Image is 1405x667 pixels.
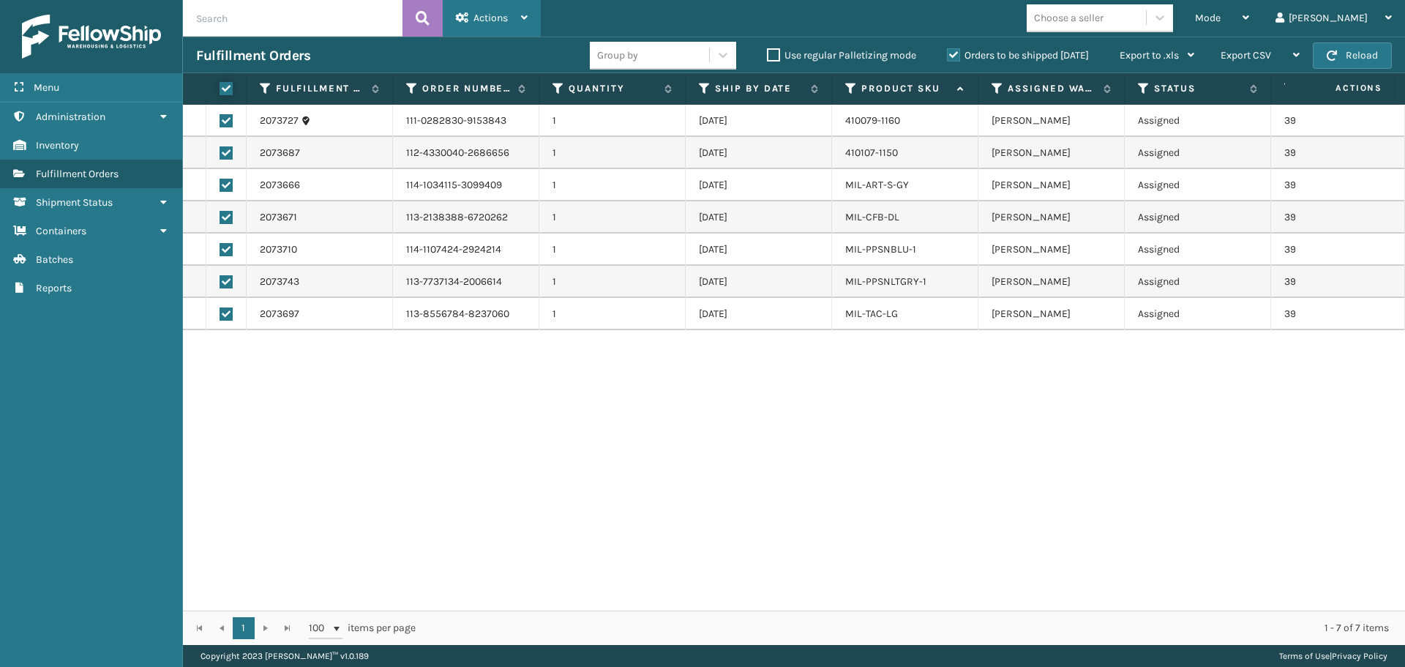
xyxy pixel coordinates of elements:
[1125,234,1271,266] td: Assigned
[1284,243,1350,256] a: 393109881218
[1125,298,1271,330] td: Assigned
[845,275,926,288] a: MIL-PPSNLTGRY-1
[686,169,832,201] td: [DATE]
[597,48,638,63] div: Group by
[260,113,299,128] a: 2073727
[767,49,916,62] label: Use regular Palletizing mode
[686,201,832,234] td: [DATE]
[36,225,86,237] span: Containers
[260,210,297,225] a: 2073671
[978,137,1125,169] td: [PERSON_NAME]
[861,82,950,95] label: Product SKU
[1034,10,1104,26] div: Choose a seller
[36,168,119,180] span: Fulfillment Orders
[393,298,539,330] td: 113-8556784-8237060
[845,308,898,320] a: MIL-TAC-LG
[569,82,657,95] label: Quantity
[1120,49,1179,62] span: Export to .xls
[473,12,508,24] span: Actions
[22,15,161,59] img: logo
[36,282,72,294] span: Reports
[260,307,299,321] a: 2073697
[1284,211,1350,223] a: 393108615075
[1221,49,1271,62] span: Export CSV
[1284,179,1354,191] a: 393108624389
[978,266,1125,298] td: [PERSON_NAME]
[393,201,539,234] td: 113-2138388-6720262
[436,621,1389,636] div: 1 - 7 of 7 items
[715,82,803,95] label: Ship By Date
[845,243,916,256] a: MIL-PPSNBLU-1
[1332,651,1387,661] a: Privacy Policy
[36,253,73,266] span: Batches
[539,234,686,266] td: 1
[539,137,686,169] td: 1
[539,201,686,234] td: 1
[1125,137,1271,169] td: Assigned
[978,201,1125,234] td: [PERSON_NAME]
[978,234,1125,266] td: [PERSON_NAME]
[686,137,832,169] td: [DATE]
[1125,201,1271,234] td: Assigned
[1284,308,1351,320] a: 393109851487
[233,617,255,639] a: 1
[1284,114,1349,127] a: 393110401268
[422,82,511,95] label: Order Number
[978,105,1125,137] td: [PERSON_NAME]
[978,169,1125,201] td: [PERSON_NAME]
[260,242,297,257] a: 2073710
[539,266,686,298] td: 1
[845,211,899,223] a: MIL-CFB-DL
[1154,82,1243,95] label: Status
[309,621,331,636] span: 100
[393,234,539,266] td: 114-1107424-2924214
[260,146,300,160] a: 2073687
[36,139,79,152] span: Inventory
[1125,105,1271,137] td: Assigned
[1125,169,1271,201] td: Assigned
[1195,12,1221,24] span: Mode
[1313,42,1392,69] button: Reload
[1008,82,1096,95] label: Assigned Warehouse
[947,49,1089,62] label: Orders to be shipped [DATE]
[201,645,369,667] p: Copyright 2023 [PERSON_NAME]™ v 1.0.189
[539,169,686,201] td: 1
[260,275,299,289] a: 2073743
[36,196,113,209] span: Shipment Status
[36,111,105,123] span: Administration
[845,114,900,127] a: 410079-1160
[845,146,898,159] a: 410107-1150
[686,234,832,266] td: [DATE]
[393,137,539,169] td: 112-4330040-2686656
[393,169,539,201] td: 114-1034115-3099409
[196,47,310,64] h3: Fulfillment Orders
[539,105,686,137] td: 1
[309,617,416,639] span: items per page
[1284,146,1351,159] a: 393109215438
[686,105,832,137] td: [DATE]
[393,266,539,298] td: 113-7737134-2006614
[1279,645,1387,667] div: |
[978,298,1125,330] td: [PERSON_NAME]
[1279,651,1330,661] a: Terms of Use
[34,81,59,94] span: Menu
[1284,275,1350,288] a: 393110332963
[686,266,832,298] td: [DATE]
[539,298,686,330] td: 1
[260,178,300,193] a: 2073666
[845,179,909,191] a: MIL-ART-S-GY
[1125,266,1271,298] td: Assigned
[686,298,832,330] td: [DATE]
[393,105,539,137] td: 111-0282830-9153843
[276,82,364,95] label: Fulfillment Order Id
[1289,76,1391,100] span: Actions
